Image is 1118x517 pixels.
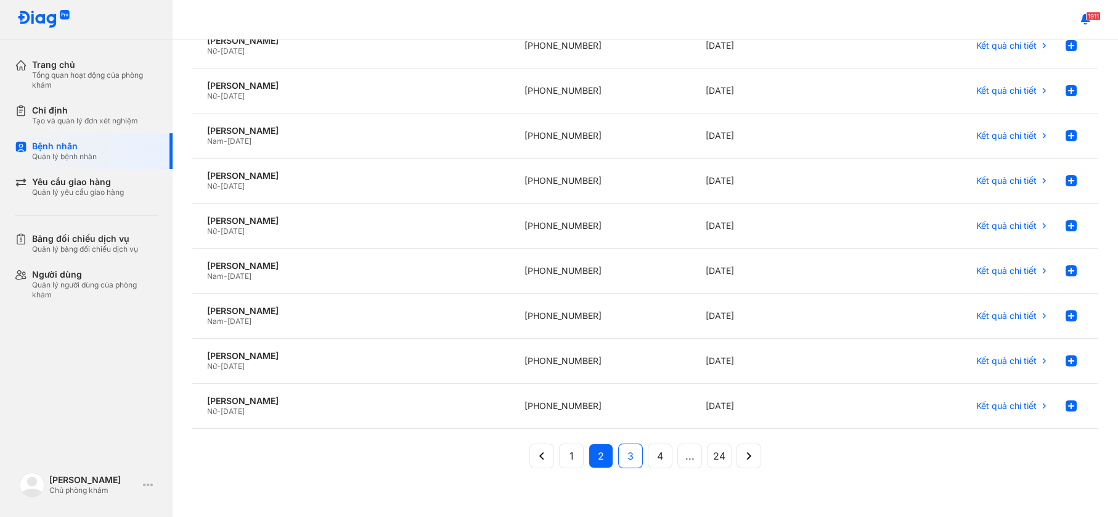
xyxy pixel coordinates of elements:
div: Quản lý người dùng của phòng khám [32,280,158,300]
img: logo [20,473,44,497]
div: [PHONE_NUMBER] [510,23,691,68]
span: Nữ [207,181,217,191]
span: - [224,136,227,146]
div: [DATE] [691,114,872,159]
div: [PERSON_NAME] [49,474,138,486]
span: - [217,226,221,236]
div: [DATE] [691,339,872,384]
div: Tổng quan hoạt động của phòng khám [32,70,158,90]
span: [DATE] [221,226,245,236]
div: Bảng đối chiếu dịch vụ [32,233,138,244]
span: - [217,407,221,416]
span: 24 [713,449,725,463]
span: [DATE] [221,46,245,56]
div: [DATE] [691,204,872,249]
span: [DATE] [221,407,245,416]
div: [DATE] [691,23,872,68]
span: Nam [207,316,224,326]
button: 1 [559,444,584,468]
span: 4 [657,449,663,463]
div: Yêu cầu giao hàng [32,176,124,188]
div: [DATE] [691,68,872,114]
div: [DATE] [691,294,872,339]
div: [DATE] [691,384,872,429]
div: [PERSON_NAME] [207,125,495,136]
div: [DATE] [691,159,872,204]
span: [DATE] [221,181,245,191]
div: [PHONE_NUMBER] [510,294,691,339]
button: 24 [707,444,732,468]
div: [PERSON_NAME] [207,170,495,181]
span: Nữ [207,46,217,56]
span: 3 [627,449,634,463]
span: Nam [207,271,224,281]
div: [PERSON_NAME] [207,215,495,226]
div: Bệnh nhân [32,141,97,152]
span: [DATE] [227,136,251,146]
div: Quản lý bệnh nhân [32,152,97,162]
div: [PERSON_NAME] [207,80,495,91]
div: [PERSON_NAME] [207,260,495,271]
span: Kết quả chi tiết [976,310,1037,321]
span: - [217,46,221,56]
span: Nữ [207,362,217,371]
button: 2 [589,444,613,468]
span: - [217,181,221,191]
div: Quản lý yêu cầu giao hàng [32,188,124,197]
div: [PHONE_NUMBER] [510,384,691,429]
span: - [217,91,221,101]
div: [PHONE_NUMBER] [510,114,691,159]
div: Tạo và quản lý đơn xét nghiệm [32,116,138,126]
span: ... [685,449,695,463]
div: [PHONE_NUMBER] [510,339,691,384]
span: 1 [569,449,574,463]
span: Kết quả chi tiết [976,355,1037,366]
span: [DATE] [227,316,251,326]
span: Kết quả chi tiết [976,265,1037,276]
span: Kết quả chi tiết [976,130,1037,141]
span: Nam [207,136,224,146]
div: [DATE] [691,249,872,294]
span: Kết quả chi tiết [976,400,1037,412]
span: Nữ [207,91,217,101]
div: [PHONE_NUMBER] [510,159,691,204]
span: - [217,362,221,371]
div: Người dùng [32,269,158,280]
span: - [224,316,227,326]
div: [PHONE_NUMBER] [510,204,691,249]
div: Trang chủ [32,59,158,70]
span: 1911 [1086,12,1101,20]
div: [PERSON_NAME] [207,350,495,362]
span: 2 [598,449,604,463]
div: Chủ phòng khám [49,486,138,495]
button: 3 [618,444,643,468]
span: Kết quả chi tiết [976,85,1037,96]
div: [PHONE_NUMBER] [510,249,691,294]
button: ... [677,444,702,468]
div: [PHONE_NUMBER] [510,68,691,114]
div: Chỉ định [32,105,138,116]
div: [PERSON_NAME] [207,35,495,46]
span: Kết quả chi tiết [976,220,1037,231]
span: Kết quả chi tiết [976,40,1037,51]
div: [PERSON_NAME] [207,395,495,407]
img: logo [17,10,70,29]
span: [DATE] [227,271,251,281]
span: - [224,271,227,281]
div: Quản lý bảng đối chiếu dịch vụ [32,244,138,254]
span: Kết quả chi tiết [976,175,1037,186]
span: [DATE] [221,362,245,371]
div: [PERSON_NAME] [207,305,495,316]
span: Nữ [207,407,217,416]
span: Nữ [207,226,217,236]
span: [DATE] [221,91,245,101]
button: 4 [648,444,672,468]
